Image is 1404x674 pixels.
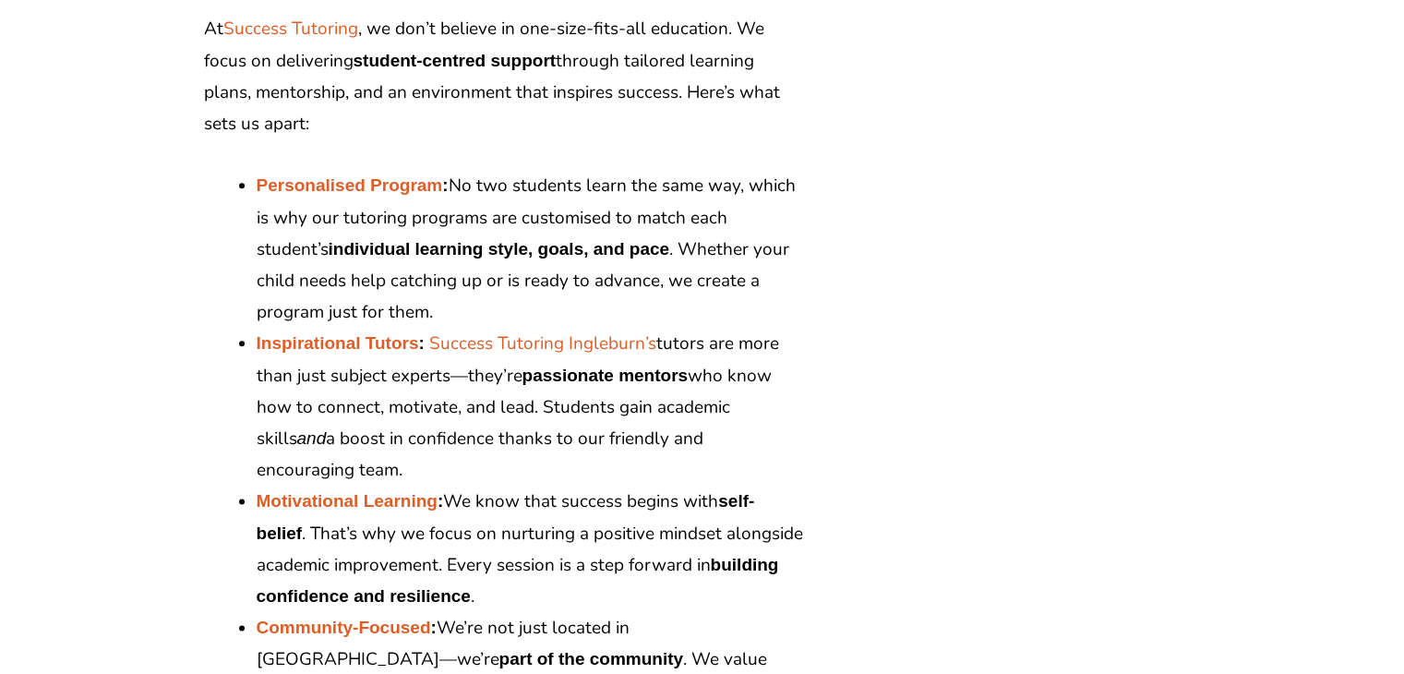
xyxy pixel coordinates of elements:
[257,491,438,511] b: Motivational Learning
[297,428,327,448] em: and
[257,174,443,198] a: Personalised Program
[442,175,448,195] b: :
[522,366,689,385] strong: passionate mentors
[1312,585,1404,674] iframe: Chat Widget
[499,649,684,668] strong: part of the community
[257,491,755,542] strong: self-belief
[438,491,443,511] b: :
[257,333,419,353] b: Inspirational Tutors
[257,170,804,328] li: No two students learn the same way, which is why our tutoring programs are customised to match ea...
[257,616,431,640] a: Community-Focused
[418,333,429,353] b: :
[257,328,804,486] li: tutors are more than just subject experts—they’re who know how to connect, motivate, and lead. St...
[430,618,436,637] b: :
[257,618,431,637] b: Community-Focused
[329,239,670,259] strong: individual learning style, goals, and pace
[204,13,804,139] p: At , we don’t believe in one-size-fits-all education. We focus on delivering through tailored lea...
[257,175,443,195] b: Personalised Program
[223,17,358,41] a: Success Tutoring
[257,486,804,612] li: We know that success begins with . That’s why we focus on nurturing a positive mindset alongside ...
[429,331,656,355] a: Success Tutoring Ingleburn’s
[257,331,419,355] a: Inspirational Tutors
[257,489,438,513] a: Motivational Learning
[354,51,557,70] strong: student-centred support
